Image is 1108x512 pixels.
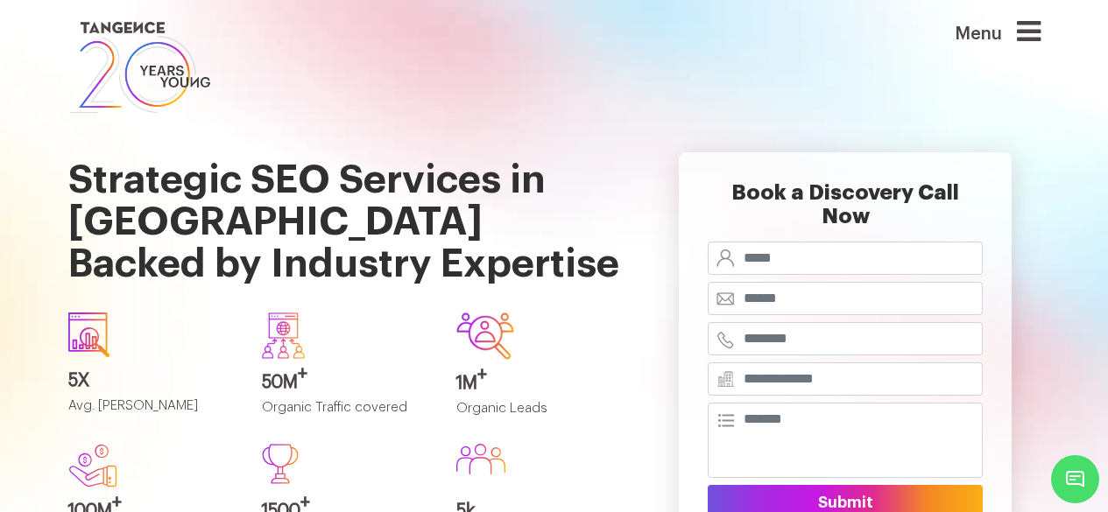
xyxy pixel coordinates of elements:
img: logo SVG [68,18,212,117]
img: icon1.svg [68,312,110,357]
sup: + [300,494,310,511]
img: Group-640.svg [262,312,305,358]
sup: + [477,366,487,383]
img: new.svg [68,444,117,487]
h3: 50M [262,373,430,392]
h3: 5X [68,371,236,390]
p: Avg. [PERSON_NAME] [68,399,236,428]
img: Group%20586.svg [456,444,505,474]
p: Organic Traffic covered [262,401,430,430]
span: Chat Widget [1051,455,1099,503]
h3: 1M [456,374,625,393]
sup: + [112,494,122,511]
img: Group-642.svg [456,312,514,359]
h2: Book a Discovery Call Now [708,181,983,242]
p: Organic Leads [456,402,625,431]
h1: Strategic SEO Services in [GEOGRAPHIC_DATA] Backed by Industry Expertise [68,117,625,298]
img: Path%20473.svg [262,444,299,484]
sup: + [298,365,307,382]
